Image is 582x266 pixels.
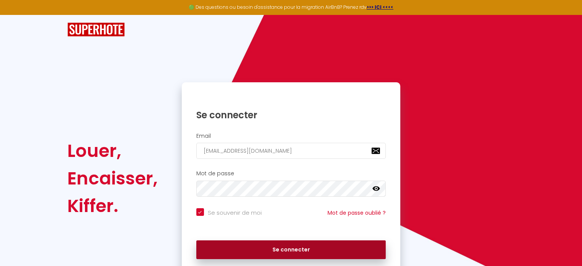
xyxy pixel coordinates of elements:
[328,209,386,217] a: Mot de passe oublié ?
[67,137,158,165] div: Louer,
[196,109,386,121] h1: Se connecter
[196,240,386,259] button: Se connecter
[196,133,386,139] h2: Email
[67,165,158,192] div: Encaisser,
[367,4,393,10] a: >>> ICI <<<<
[67,23,125,37] img: SuperHote logo
[196,143,386,159] input: Ton Email
[196,170,386,177] h2: Mot de passe
[67,192,158,220] div: Kiffer.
